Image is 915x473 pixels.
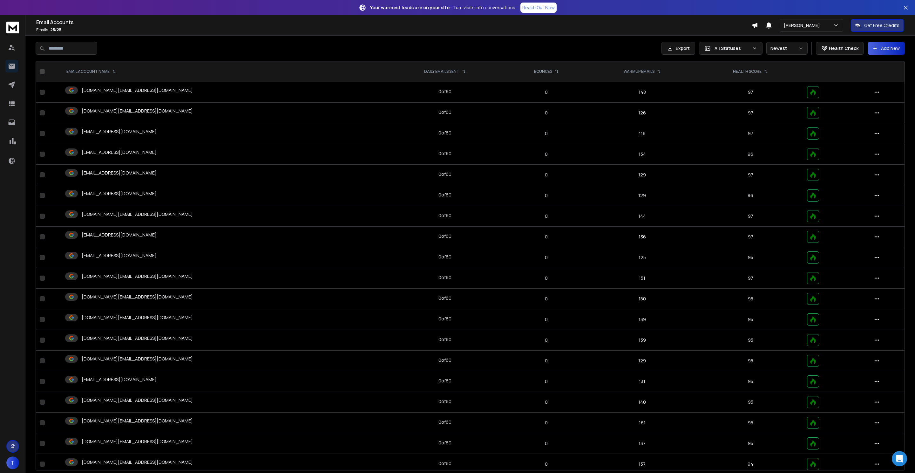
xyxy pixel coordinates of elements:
[509,358,583,364] p: 0
[82,418,193,424] p: [DOMAIN_NAME][EMAIL_ADDRESS][DOMAIN_NAME]
[587,268,698,289] td: 151
[816,42,864,55] button: Health Check
[509,130,583,137] p: 0
[424,69,459,74] p: DAILY EMAILS SENT
[587,144,698,165] td: 134
[587,309,698,330] td: 139
[82,459,193,465] p: [DOMAIN_NAME][EMAIL_ADDRESS][DOMAIN_NAME]
[587,185,698,206] td: 129
[82,211,193,217] p: [DOMAIN_NAME][EMAIL_ADDRESS][DOMAIN_NAME]
[587,413,698,433] td: 161
[6,456,19,469] button: T
[438,254,451,260] div: 0 of 60
[715,45,749,51] p: All Statuses
[82,252,157,259] p: [EMAIL_ADDRESS][DOMAIN_NAME]
[698,103,803,123] td: 97
[698,206,803,227] td: 97
[438,316,451,322] div: 0 of 60
[438,295,451,301] div: 0 of 60
[438,357,451,363] div: 0 of 60
[82,273,193,279] p: [DOMAIN_NAME][EMAIL_ADDRESS][DOMAIN_NAME]
[438,274,451,281] div: 0 of 60
[509,378,583,385] p: 0
[698,309,803,330] td: 95
[509,337,583,343] p: 0
[82,376,157,383] p: [EMAIL_ADDRESS][DOMAIN_NAME]
[864,22,899,29] p: Get Free Credits
[509,254,583,261] p: 0
[509,316,583,323] p: 0
[698,185,803,206] td: 96
[438,336,451,343] div: 0 of 60
[82,190,157,197] p: [EMAIL_ADDRESS][DOMAIN_NAME]
[698,392,803,413] td: 95
[509,172,583,178] p: 0
[587,247,698,268] td: 125
[82,397,193,403] p: [DOMAIN_NAME][EMAIL_ADDRESS][DOMAIN_NAME]
[509,192,583,199] p: 0
[370,4,515,11] p: – Turn visits into conversations
[509,440,583,447] p: 0
[829,45,858,51] p: Health Check
[698,413,803,433] td: 95
[82,232,157,238] p: [EMAIL_ADDRESS][DOMAIN_NAME]
[624,69,654,74] p: WARMUP EMAILS
[587,371,698,392] td: 131
[698,351,803,371] td: 95
[698,371,803,392] td: 95
[587,289,698,309] td: 150
[522,4,555,11] p: Reach Out Now
[82,128,157,135] p: [EMAIL_ADDRESS][DOMAIN_NAME]
[438,212,451,219] div: 0 of 60
[438,460,451,467] div: 0 of 60
[438,398,451,405] div: 0 of 60
[587,206,698,227] td: 144
[438,171,451,177] div: 0 of 60
[370,4,450,10] strong: Your warmest leads are on your site
[587,82,698,103] td: 148
[587,227,698,247] td: 136
[698,330,803,351] td: 95
[868,42,905,55] button: Add New
[82,335,193,341] p: [DOMAIN_NAME][EMAIL_ADDRESS][DOMAIN_NAME]
[438,440,451,446] div: 0 of 60
[509,151,583,157] p: 0
[698,82,803,103] td: 97
[892,451,907,466] div: Open Intercom Messenger
[82,438,193,445] p: [DOMAIN_NAME][EMAIL_ADDRESS][DOMAIN_NAME]
[509,275,583,281] p: 0
[698,123,803,144] td: 97
[50,27,61,32] span: 25 / 25
[66,69,116,74] div: EMAIL ACCOUNT NAME
[82,170,157,176] p: [EMAIL_ADDRESS][DOMAIN_NAME]
[766,42,808,55] button: Newest
[587,433,698,454] td: 137
[82,108,193,114] p: [DOMAIN_NAME][EMAIL_ADDRESS][DOMAIN_NAME]
[82,149,157,155] p: [EMAIL_ADDRESS][DOMAIN_NAME]
[6,22,19,33] img: logo
[82,87,193,93] p: [DOMAIN_NAME][EMAIL_ADDRESS][DOMAIN_NAME]
[438,233,451,239] div: 0 of 60
[509,399,583,405] p: 0
[509,234,583,240] p: 0
[36,18,752,26] h1: Email Accounts
[587,165,698,185] td: 129
[698,289,803,309] td: 95
[509,420,583,426] p: 0
[438,109,451,115] div: 0 of 60
[851,19,904,32] button: Get Free Credits
[698,247,803,268] td: 95
[82,314,193,321] p: [DOMAIN_NAME][EMAIL_ADDRESS][DOMAIN_NAME]
[438,150,451,157] div: 0 of 60
[661,42,695,55] button: Export
[784,22,823,29] p: [PERSON_NAME]
[587,330,698,351] td: 139
[509,461,583,467] p: 0
[698,144,803,165] td: 96
[698,165,803,185] td: 97
[698,433,803,454] td: 95
[509,110,583,116] p: 0
[82,356,193,362] p: [DOMAIN_NAME][EMAIL_ADDRESS][DOMAIN_NAME]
